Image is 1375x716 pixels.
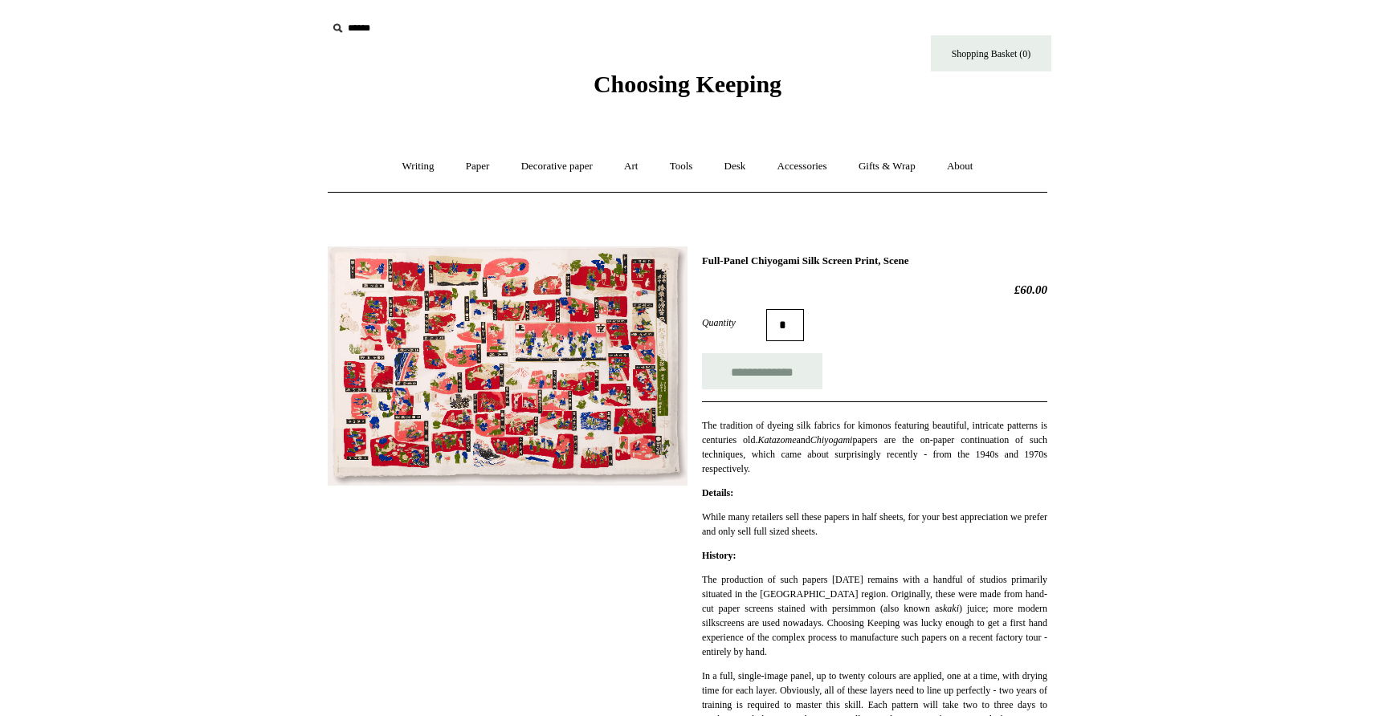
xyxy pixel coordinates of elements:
[710,145,761,188] a: Desk
[594,83,781,95] a: Choosing Keeping
[507,145,607,188] a: Decorative paper
[594,71,781,97] span: Choosing Keeping
[844,145,930,188] a: Gifts & Wrap
[943,603,959,614] em: kaki
[655,145,708,188] a: Tools
[702,572,1047,659] p: The production of such papers [DATE] remains with a handful of studios primarily situated in the ...
[702,283,1047,297] h2: £60.00
[810,434,853,445] em: Chiyogami
[763,145,842,188] a: Accessories
[702,550,736,561] strong: History:
[610,145,652,188] a: Art
[702,254,1047,267] h1: Full-Panel Chiyogami Silk Screen Print, Scene
[388,145,449,188] a: Writing
[451,145,504,188] a: Paper
[931,35,1051,71] a: Shopping Basket (0)
[702,487,733,498] strong: Details:
[757,434,796,445] em: Katazome
[702,510,1047,539] p: While many retailers sell these papers in half sheets, for your best appreciation we prefer and o...
[702,315,766,330] label: Quantity
[328,246,687,486] img: Full-Panel Chiyogami Silk Screen Print, Scene
[702,418,1047,476] p: The tradition of dyeing silk fabrics for kimonos featuring beautiful, intricate patterns is centu...
[932,145,988,188] a: About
